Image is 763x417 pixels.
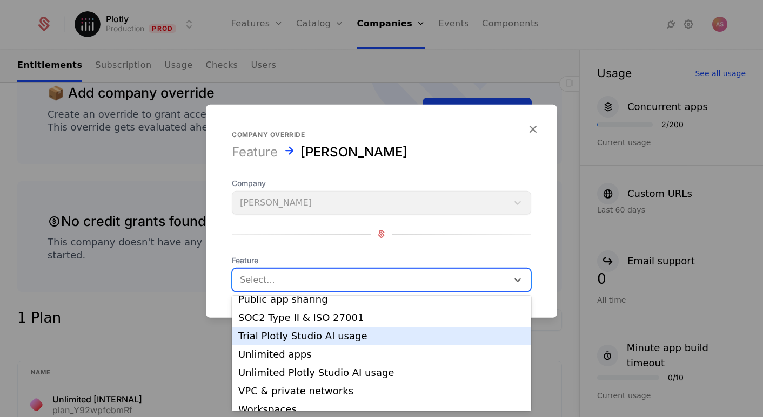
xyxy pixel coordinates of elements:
[232,130,531,139] div: Company override
[238,295,525,304] div: Public app sharing
[238,368,525,378] div: Unlimited Plotly Studio AI usage
[238,331,525,341] div: Trial Plotly Studio AI usage
[232,177,531,188] span: Company
[238,313,525,323] div: SOC2 Type II & ISO 27001
[238,405,525,414] div: Workspaces
[232,143,278,160] div: Feature
[300,143,407,160] div: Adam Schroeder
[232,255,531,265] span: Feature
[238,350,525,359] div: Unlimited apps
[238,386,525,396] div: VPC & private networks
